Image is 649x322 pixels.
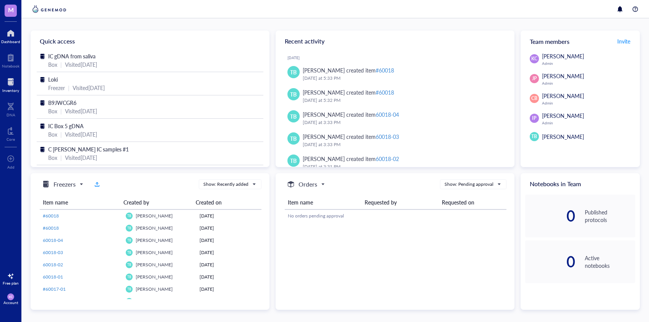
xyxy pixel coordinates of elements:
[376,133,399,140] div: 60018-03
[120,195,192,209] th: Created by
[1,27,20,44] a: Dashboard
[40,195,120,209] th: Item name
[48,84,65,92] div: Freezer
[542,72,584,80] span: [PERSON_NAME]
[3,281,19,285] div: Free plan
[542,61,635,66] div: Admin
[303,132,399,141] div: [PERSON_NAME] created item
[303,141,502,148] div: [DATE] at 3:33 PM
[43,286,120,293] a: #60017-01
[376,89,394,96] div: #60018
[127,238,131,242] span: TB
[203,181,248,188] div: Show: Recently added
[531,95,537,102] span: CB
[43,237,63,243] span: 60018-04
[542,121,635,125] div: Admin
[43,213,120,219] a: #60018
[127,226,131,230] span: TB
[136,286,173,292] span: [PERSON_NAME]
[65,153,97,162] div: Visited [DATE]
[303,97,502,104] div: [DATE] at 5:32 PM
[3,300,18,305] div: Account
[376,155,399,163] div: 60018-02
[585,208,635,224] div: Published protocols
[303,66,394,74] div: [PERSON_NAME] created item
[43,298,66,304] span: #60016-01
[542,92,584,100] span: [PERSON_NAME]
[136,213,173,219] span: [PERSON_NAME]
[542,81,635,85] div: Admin
[48,145,129,153] span: C [PERSON_NAME] IC samples #1
[200,249,258,256] div: [DATE]
[282,151,508,174] a: TB[PERSON_NAME] created item60018-02[DATE] at 3:31 PM
[43,274,63,280] span: 60018-01
[136,237,173,243] span: [PERSON_NAME]
[303,119,502,126] div: [DATE] at 3:33 PM
[127,214,131,218] span: TB
[542,133,584,140] span: [PERSON_NAME]
[303,88,394,97] div: [PERSON_NAME] created item
[54,180,76,189] h5: Freezers
[43,286,66,292] span: #60017-01
[31,5,68,14] img: genemod-logo
[282,63,508,85] a: TB[PERSON_NAME] created item#60018[DATE] at 5:33 PM
[531,55,537,62] span: KC
[1,39,20,44] div: Dashboard
[6,137,15,142] div: Core
[617,35,631,47] button: Invite
[60,130,62,138] div: |
[542,112,584,119] span: [PERSON_NAME]
[60,107,62,115] div: |
[7,165,15,169] div: Add
[542,101,635,105] div: Admin
[9,295,13,298] span: KC
[43,261,120,268] a: 60018-02
[48,76,58,83] span: Loki
[136,225,173,231] span: [PERSON_NAME]
[31,31,269,52] div: Quick access
[2,52,19,68] a: Notebook
[43,274,120,280] a: 60018-01
[193,195,256,209] th: Created on
[532,115,536,122] span: IP
[290,134,297,143] span: TB
[362,195,439,209] th: Requested by
[531,133,537,140] span: TB
[6,125,15,142] a: Core
[290,112,297,121] span: TB
[282,129,508,151] a: TB[PERSON_NAME] created item60018-03[DATE] at 3:33 PM
[542,52,584,60] span: [PERSON_NAME]
[68,84,70,92] div: |
[521,31,640,52] div: Team members
[48,153,57,162] div: Box
[2,88,19,93] div: Inventory
[43,249,120,256] a: 60018-03
[136,249,173,256] span: [PERSON_NAME]
[376,66,394,74] div: #60018
[43,213,59,219] span: #60018
[65,60,97,69] div: Visited [DATE]
[43,298,120,305] a: #60016-01
[127,251,131,254] span: TB
[617,37,630,45] span: Invite
[65,107,97,115] div: Visited [DATE]
[136,261,173,268] span: [PERSON_NAME]
[2,76,19,93] a: Inventory
[200,261,258,268] div: [DATE]
[6,100,15,117] a: DNA
[43,261,63,268] span: 60018-02
[48,107,57,115] div: Box
[525,256,576,268] div: 0
[299,180,317,189] h5: Orders
[127,287,131,291] span: TB
[136,274,173,280] span: [PERSON_NAME]
[303,155,399,163] div: [PERSON_NAME] created item
[525,210,576,222] div: 0
[60,153,62,162] div: |
[303,74,502,82] div: [DATE] at 5:33 PM
[532,75,537,82] span: JP
[6,113,15,117] div: DNA
[276,31,514,52] div: Recent activity
[48,122,84,130] span: IC Box 5 gDNA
